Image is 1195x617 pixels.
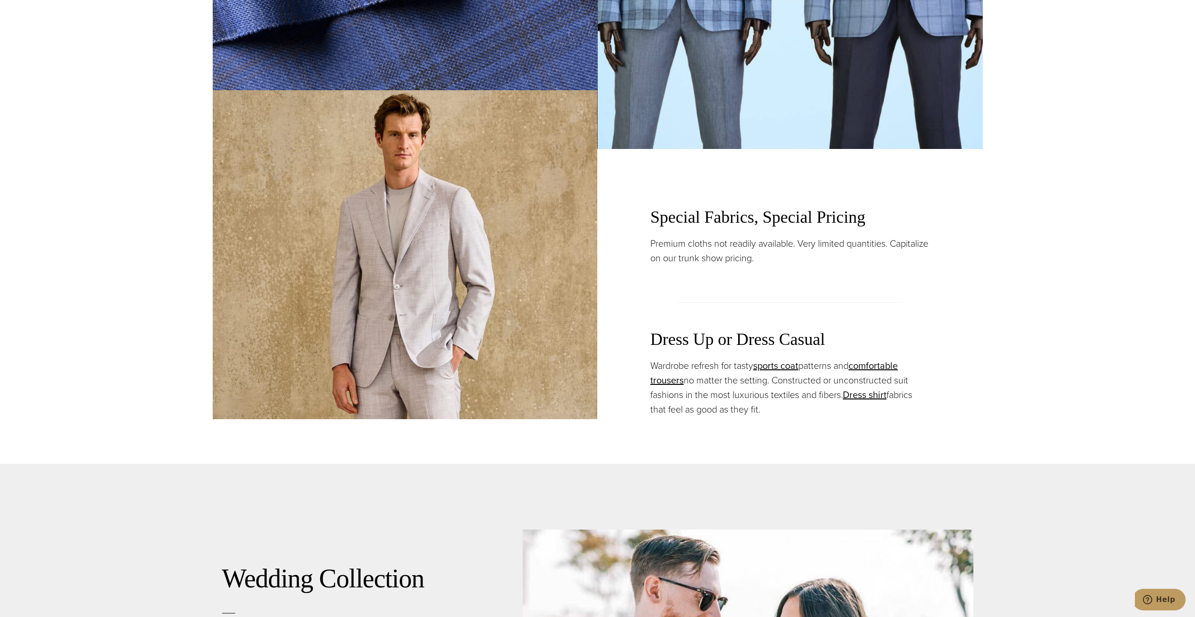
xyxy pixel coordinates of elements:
a: comfortable trousers [650,359,898,387]
p: Premium cloths not readily available. Very limited quantities. Capitalize on our trunk show pricing. [650,236,930,266]
img: Model wearing Scabal bespoke off white linen suit with off white crew t-shirt [213,90,597,419]
h3: Special Fabrics, Special Pricing [650,203,930,232]
p: Wardrobe refresh for tasty patterns and no matter the setting. Constructed or unconstructed suit ... [650,359,930,417]
a: sports coat [753,359,798,373]
h2: Wedding Collection [222,562,452,594]
a: Dress shirt [843,388,887,402]
h3: Dress Up or Dress Casual [650,325,930,354]
iframe: Opens a widget where you can chat to one of our agents [1135,589,1186,612]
